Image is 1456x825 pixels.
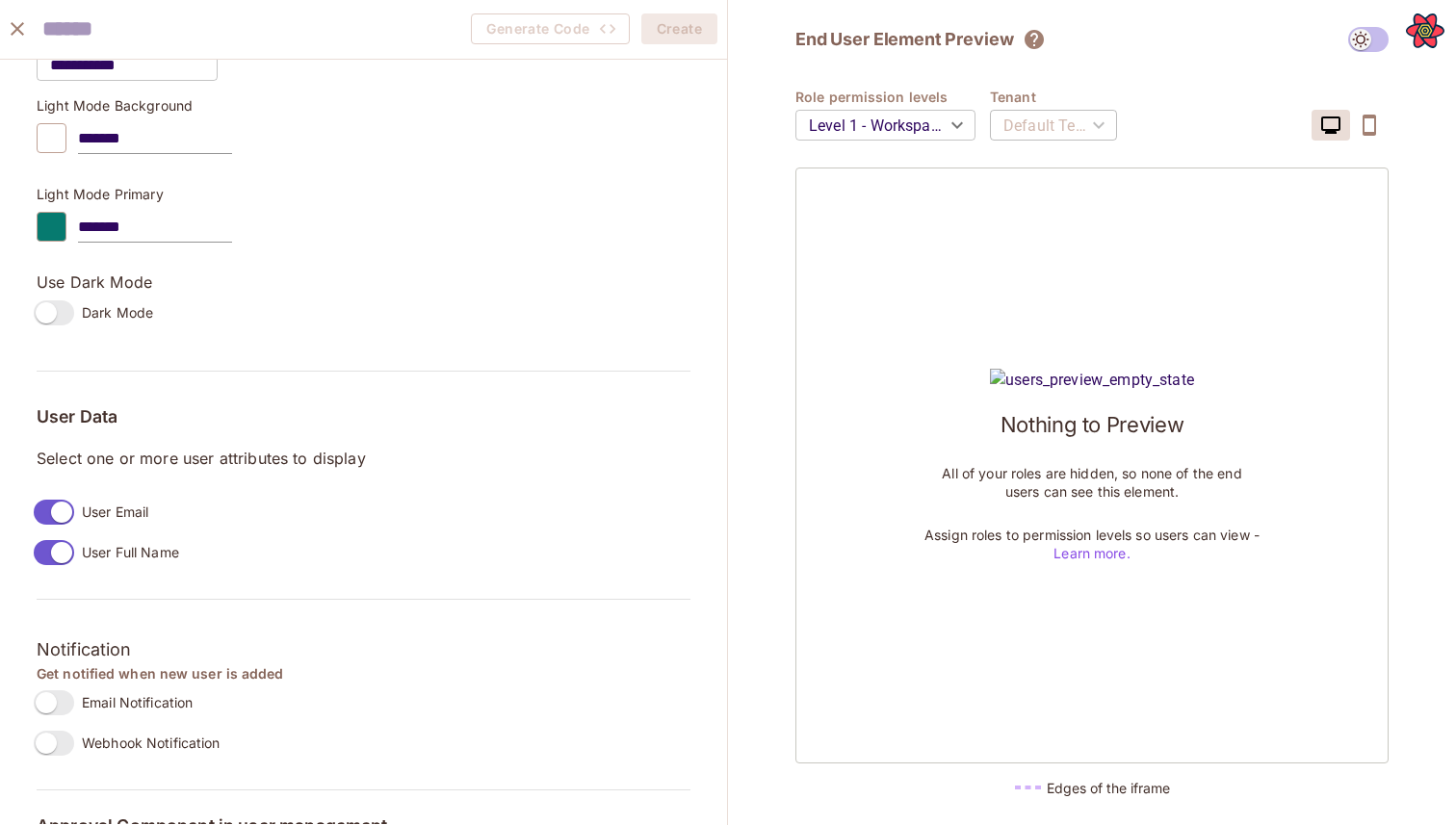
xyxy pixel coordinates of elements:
[990,88,1131,106] h4: Tenant
[37,448,690,469] p: Select one or more user attributes to display
[37,407,690,426] h5: User Data
[82,734,221,752] span: Webhook Notification
[795,98,975,152] div: Level 1 - Workspace Owner
[1406,12,1444,50] button: Open React Query Devtools
[37,664,690,683] h4: Get notified when new user is added
[1001,410,1184,439] h1: Nothing to Preview
[1053,545,1130,561] a: Learn more.
[471,13,630,44] span: Create the element to generate code
[82,503,148,521] span: User Email
[990,98,1117,152] div: Default Tenant
[795,28,1013,51] h2: End User Element Preview
[1047,779,1170,797] h5: Edges of the iframe
[923,464,1261,501] p: All of your roles are hidden, so none of the end users can see this element.
[82,543,179,561] span: User Full Name
[990,369,1194,392] img: users_preview_empty_state
[37,635,690,664] h3: Notification
[37,271,690,293] p: Use Dark Mode
[471,13,630,44] button: Generate Code
[795,88,990,106] h4: Role permission levels
[37,187,690,202] p: Light Mode Primary
[37,98,690,114] p: Light Mode Background
[82,303,153,322] span: Dark Mode
[923,526,1261,562] p: Assign roles to permission levels so users can view -
[82,693,193,711] span: Email Notification
[1023,28,1046,51] svg: The element will only show tenant specific content. No user information will be visible across te...
[641,13,717,44] button: Create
